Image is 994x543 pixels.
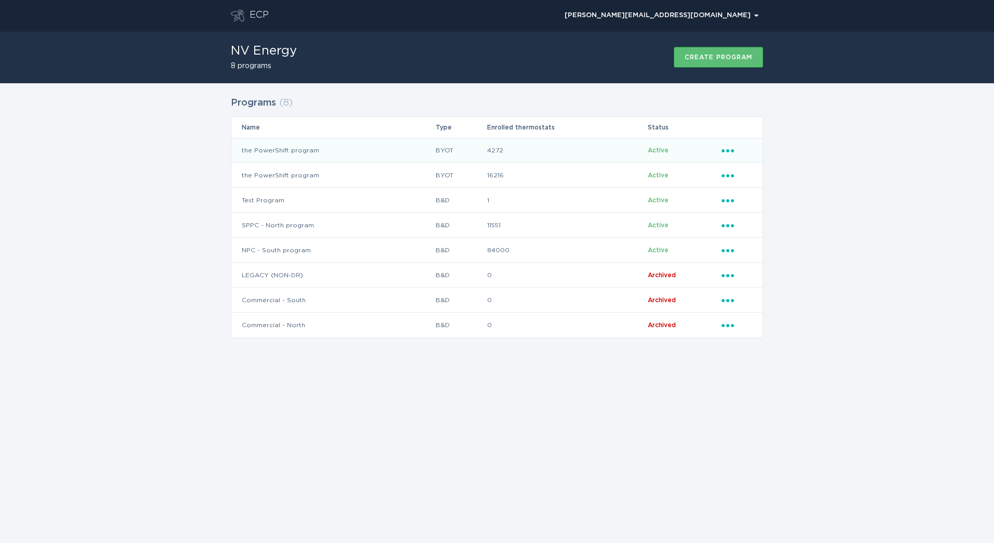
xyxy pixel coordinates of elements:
td: SPPC - North program [231,213,435,238]
td: 0 [487,313,647,338]
div: ECP [250,9,269,22]
tr: 1d15b189bb4841f7a0043e8dad5f5fb7 [231,188,763,213]
td: BYOT [435,163,487,188]
td: NPC - South program [231,238,435,263]
tr: Table Headers [231,117,763,138]
tr: d4842dc55873476caf04843bf39dc303 [231,288,763,313]
h2: 8 programs [231,62,297,70]
h1: NV Energy [231,45,297,57]
td: 11551 [487,213,647,238]
button: Open user account details [560,8,763,23]
td: 4272 [487,138,647,163]
div: Popover menu [722,219,752,231]
td: B&D [435,313,487,338]
div: Popover menu [722,145,752,156]
tr: 5753eebfd0614e638d7531d13116ea0c [231,313,763,338]
td: Commercial - South [231,288,435,313]
th: Type [435,117,487,138]
span: Active [648,247,669,253]
td: 84000 [487,238,647,263]
div: Popover menu [722,294,752,306]
div: [PERSON_NAME][EMAIL_ADDRESS][DOMAIN_NAME] [565,12,758,19]
h2: Programs [231,94,276,112]
tr: 3428cbea457e408cb7b12efa83831df3 [231,163,763,188]
td: 0 [487,288,647,313]
td: B&D [435,263,487,288]
td: B&D [435,238,487,263]
td: 16216 [487,163,647,188]
td: Commercial - North [231,313,435,338]
td: 0 [487,263,647,288]
td: B&D [435,188,487,213]
span: ( 8 ) [279,98,293,108]
tr: 6ad4089a9ee14ed3b18f57c3ec8b7a15 [231,263,763,288]
div: Popover menu [722,170,752,181]
div: Popover menu [722,269,752,281]
td: B&D [435,288,487,313]
span: Active [648,172,669,178]
td: Test Program [231,188,435,213]
button: Create program [674,47,763,68]
div: Popover menu [560,8,763,23]
th: Enrolled thermostats [487,117,647,138]
span: Active [648,147,669,153]
tr: 1fc7cf08bae64b7da2f142a386c1aedb [231,138,763,163]
div: Create program [685,54,752,60]
span: Archived [648,322,676,328]
td: LEGACY (NON-DR) [231,263,435,288]
td: 1 [487,188,647,213]
div: Popover menu [722,195,752,206]
span: Active [648,222,669,228]
tr: a03e689f29a4448196f87c51a80861dc [231,213,763,238]
td: the PowerShift program [231,138,435,163]
td: B&D [435,213,487,238]
div: Popover menu [722,244,752,256]
th: Status [647,117,721,138]
button: Go to dashboard [231,9,244,22]
span: Active [648,197,669,203]
span: Archived [648,297,676,303]
tr: 3caaf8c9363d40c086ae71ab552dadaa [231,238,763,263]
td: the PowerShift program [231,163,435,188]
td: BYOT [435,138,487,163]
span: Archived [648,272,676,278]
th: Name [231,117,435,138]
div: Popover menu [722,319,752,331]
